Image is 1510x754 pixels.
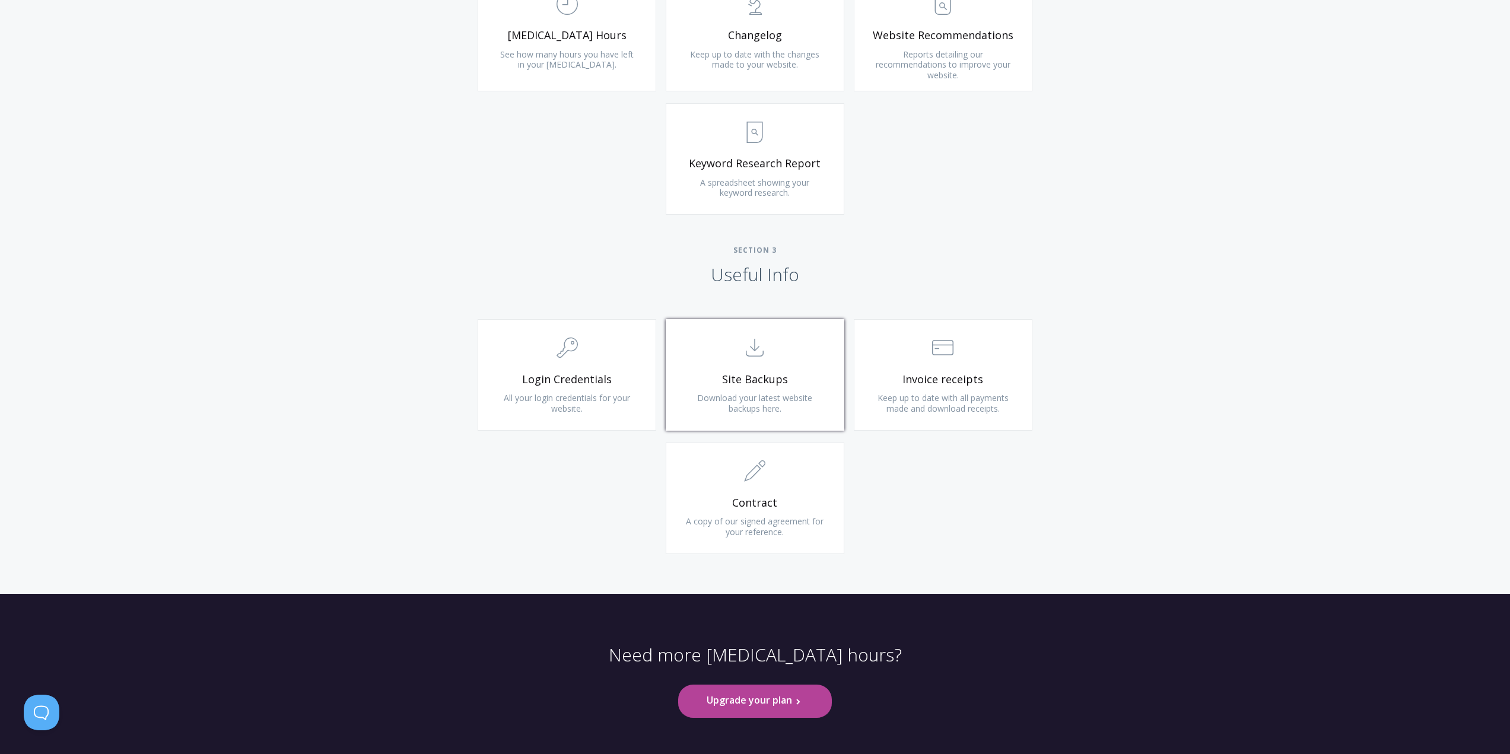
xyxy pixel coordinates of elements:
a: Site Backups Download your latest website backups here. [666,319,844,431]
span: Changelog [684,28,826,42]
span: All your login credentials for your website. [504,392,630,414]
a: Login Credentials All your login credentials for your website. [478,319,656,431]
a: Keyword Research Report A spreadsheet showing your keyword research. [666,103,844,215]
iframe: Toggle Customer Support [24,695,59,730]
span: Contract [684,496,826,510]
p: Need more [MEDICAL_DATA] hours? [609,644,902,685]
span: Keep up to date with the changes made to your website. [690,49,819,71]
a: Upgrade your plan [678,685,831,717]
span: See how many hours you have left in your [MEDICAL_DATA]. [500,49,634,71]
span: Invoice receipts [872,373,1014,386]
span: Login Credentials [496,373,638,386]
a: Invoice receipts Keep up to date with all payments made and download receipts. [854,319,1032,431]
span: Site Backups [684,373,826,386]
a: Contract A copy of our signed agreement for your reference. [666,443,844,554]
span: [MEDICAL_DATA] Hours [496,28,638,42]
span: A spreadsheet showing your keyword research. [700,177,809,199]
span: A copy of our signed agreement for your reference. [686,516,824,537]
span: Keep up to date with all payments made and download receipts. [878,392,1009,414]
span: Website Recommendations [872,28,1014,42]
span: Keyword Research Report [684,157,826,170]
span: Download your latest website backups here. [697,392,812,414]
span: Reports detailing our recommendations to improve your website. [876,49,1010,81]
